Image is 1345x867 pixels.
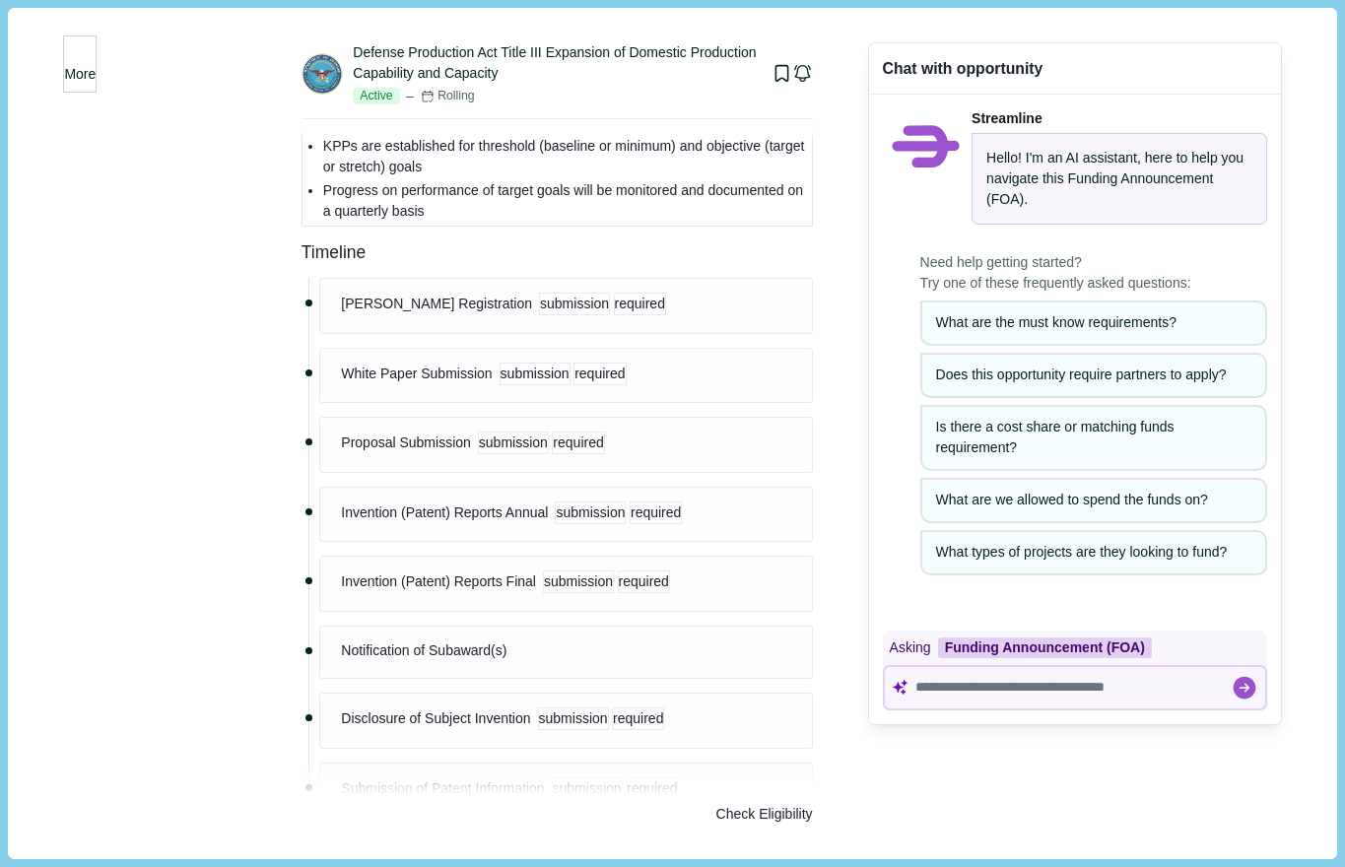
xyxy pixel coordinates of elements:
[936,312,1251,333] div: What are the must know requirements?
[353,88,399,105] span: Active
[341,364,492,384] span: White Paper Submission
[302,240,813,265] div: Timeline
[341,433,471,453] span: Proposal Submission
[920,530,1267,575] button: What types of projects are they looking to fund?
[883,57,1043,80] div: Chat with opportunity
[936,417,1251,458] div: Is there a cost share or matching funds requirement?
[555,501,626,524] span: submission
[920,405,1267,471] button: Is there a cost share or matching funds requirement?
[341,708,530,729] span: Disclosure of Subject Invention
[63,35,97,93] button: More
[772,63,792,84] button: Bookmark this grant.
[716,804,813,825] button: Check Eligibility
[614,293,666,315] span: required
[920,353,1267,398] button: Does this opportunity require partners to apply?
[883,631,1267,665] div: Asking
[341,294,532,314] span: [PERSON_NAME] Registration
[478,432,549,454] span: submission
[341,571,536,592] span: Invention (Patent) Reports Final
[303,54,342,94] img: DOD.png
[936,490,1251,510] div: What are we allowed to spend the funds on?
[938,637,1152,658] div: Funding Announcement (FOA)
[64,64,96,85] span: More
[341,640,506,661] span: Notification of Subaward(s)
[552,432,604,454] span: required
[538,707,609,730] span: submission
[353,42,764,84] div: Defense Production Act Title III Expansion of Domestic Production Capability and Capacity
[539,293,610,315] span: submission
[920,300,1267,346] button: What are the must know requirements?
[618,570,670,593] span: required
[986,150,1244,207] span: Hello! I'm an AI assistant, here to help you navigate this .
[323,136,812,177] div: KPPs are established for threshold (baseline or minimum) and objective (target or stretch) goals
[612,707,664,730] span: required
[543,570,614,593] span: submission
[920,478,1267,523] button: What are we allowed to spend the funds on?
[341,502,548,523] span: Invention (Patent) Reports Annual
[920,252,1267,294] span: Need help getting started? Try one of these frequently asked questions:
[421,88,475,105] div: Rolling
[936,365,1251,385] div: Does this opportunity require partners to apply?
[936,542,1251,563] div: What types of projects are they looking to fund?
[972,110,1042,126] span: Streamline
[323,180,812,222] div: Progress on performance of target goals will be monitored and documented on a quarterly basis
[630,501,682,524] span: required
[573,363,626,385] span: required
[986,170,1213,207] span: Funding Announcement (FOA)
[500,363,571,385] span: submission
